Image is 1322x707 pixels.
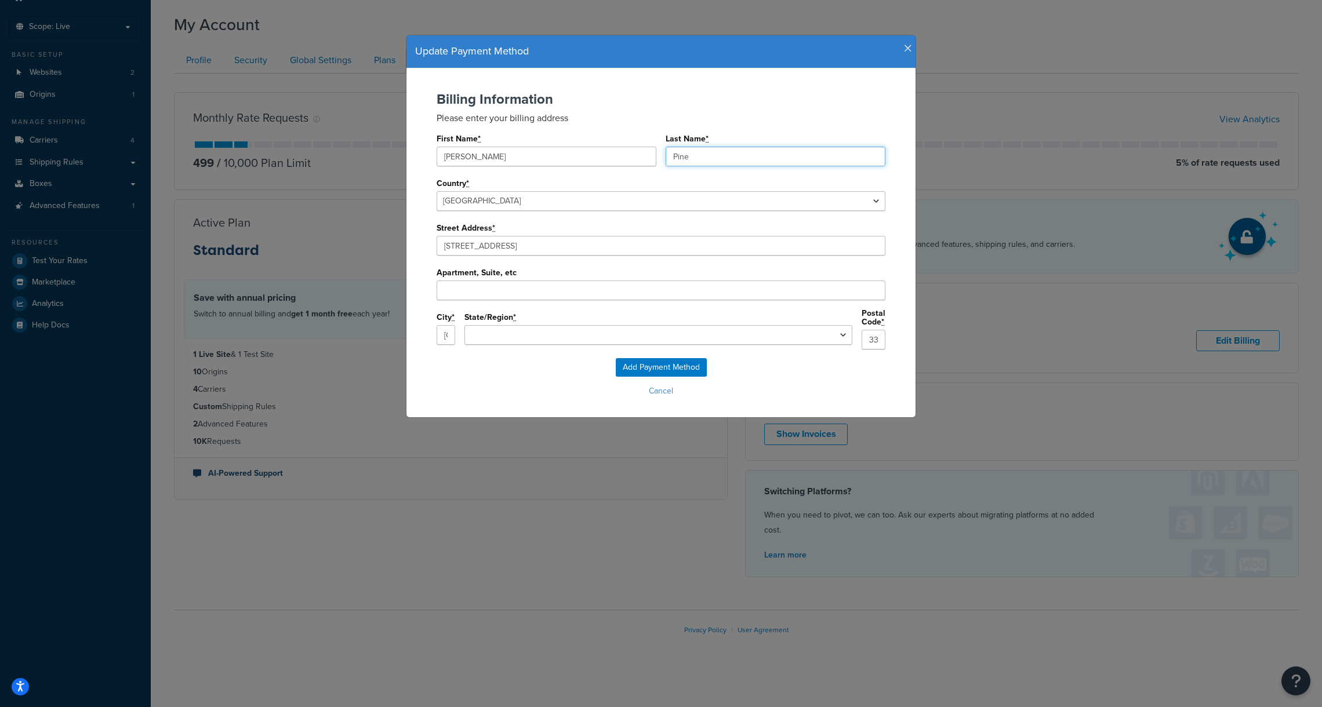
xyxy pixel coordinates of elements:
label: State/Region [464,313,517,322]
abbr: required [513,311,516,323]
input: Enter a location [437,236,885,256]
abbr: required [466,177,469,189]
label: Last Name [666,134,709,144]
abbr: required [706,133,709,145]
abbr: required [452,311,455,323]
input: Add Payment Method [616,358,707,377]
label: City [437,313,455,322]
h2: Billing Information [437,92,885,107]
label: Postal Code [862,309,885,327]
p: Please enter your billing address [437,111,885,125]
label: Country [437,179,470,188]
abbr: required [492,222,495,234]
h4: Update Payment Method [415,44,907,59]
abbr: required [881,316,884,328]
label: Apartment, Suite, etc [437,268,517,277]
label: Street Address [437,224,496,233]
button: Cancel [418,382,904,400]
label: First Name [437,134,481,144]
abbr: required [478,133,481,145]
